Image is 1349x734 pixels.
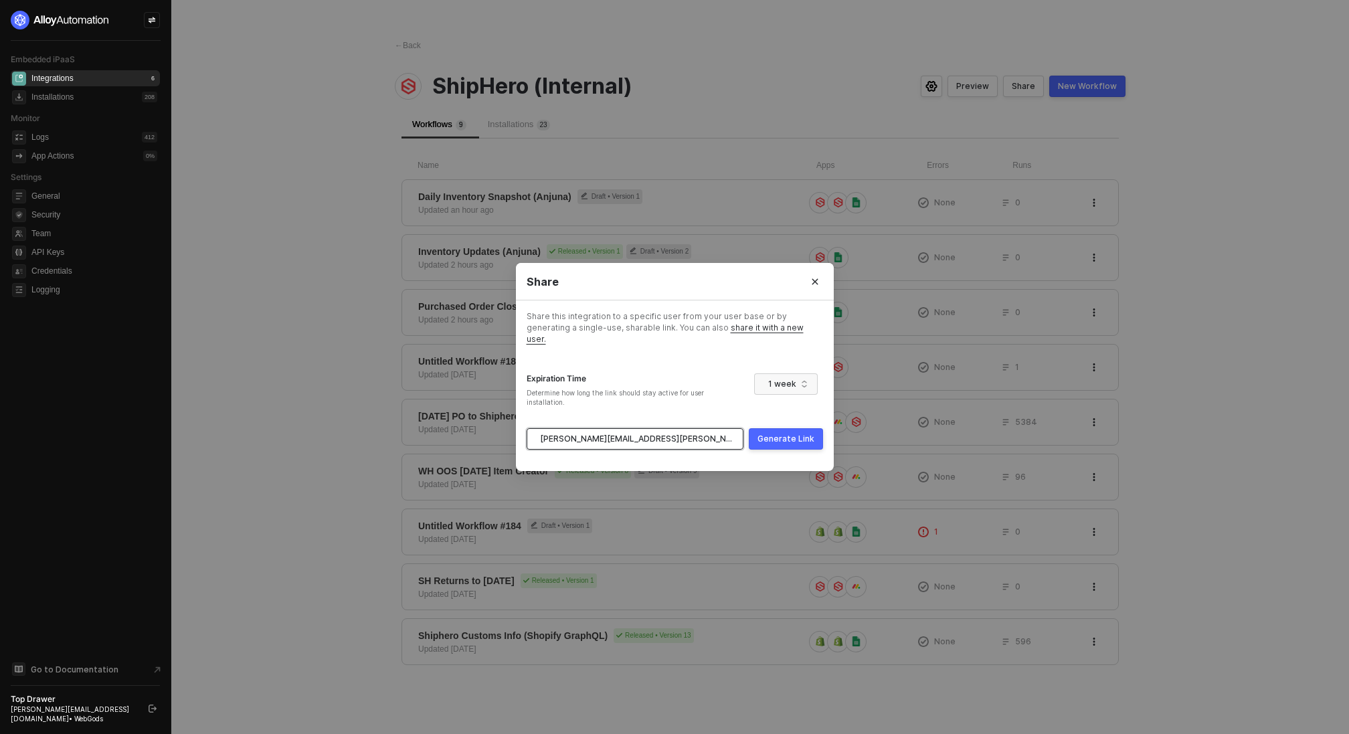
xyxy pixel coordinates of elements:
[527,323,804,344] span: share it with a new user.
[540,429,735,449] span: ian+dabin@topdrawermerch.com (658490e1abb238d62548c781)
[527,311,823,345] div: Share this integration to a specific user from your user base or by generating a single-use, shar...
[749,428,823,450] button: Generate Link
[768,374,797,394] div: 1 week
[527,373,744,385] div: Expiration Time
[527,275,823,289] div: Share
[796,263,834,300] button: Close
[527,388,733,407] div: Determine how long the link should stay active for user installation.
[757,434,814,444] div: Generate Link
